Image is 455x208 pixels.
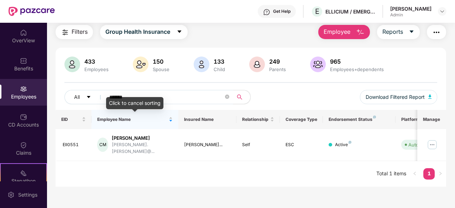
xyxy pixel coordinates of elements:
img: svg+xml;base64,PHN2ZyB4bWxucz0iaHR0cDovL3d3dy53My5vcmcvMjAwMC9zdmciIHdpZHRoPSIyNCIgaGVpZ2h0PSIyNC... [61,28,69,37]
div: Employees+dependents [329,66,385,72]
span: left [413,171,417,176]
img: svg+xml;base64,PHN2ZyBpZD0iSGVscC0zMngzMiIgeG1sbnM9Imh0dHA6Ly93d3cudzMub3JnLzIwMDAvc3ZnIiB3aWR0aD... [263,9,270,16]
span: Group Health Insurance [105,27,170,36]
div: Active [335,142,351,148]
button: Employee [318,25,370,39]
button: search [233,90,251,104]
span: caret-down [86,95,91,100]
img: svg+xml;base64,PHN2ZyBpZD0iRW1wbG95ZWVzIiB4bWxucz0iaHR0cDovL3d3dy53My5vcmcvMjAwMC9zdmciIHdpZHRoPS... [20,85,27,92]
span: Reports [382,27,403,36]
div: Click to cancel sorting [106,97,163,109]
div: [PERSON_NAME].[PERSON_NAME]@... [112,142,173,155]
div: 249 [268,58,287,65]
div: 965 [329,58,385,65]
img: svg+xml;base64,PHN2ZyBpZD0iU2V0dGluZy0yMHgyMCIgeG1sbnM9Imh0dHA6Ly93d3cudzMub3JnLzIwMDAvc3ZnIiB3aW... [7,191,15,198]
div: [PERSON_NAME] [112,135,173,142]
div: Employees [83,66,110,72]
button: Filters [56,25,93,39]
img: svg+xml;base64,PHN2ZyBpZD0iQ2xhaW0iIHhtbG5zPSJodHRwOi8vd3d3LnczLm9yZy8yMDAwL3N2ZyIgd2lkdGg9IjIwIi... [20,142,27,149]
img: svg+xml;base64,PHN2ZyB4bWxucz0iaHR0cDovL3d3dy53My5vcmcvMjAwMC9zdmciIHhtbG5zOnhsaW5rPSJodHRwOi8vd3... [310,57,326,72]
button: Allcaret-down [64,90,108,104]
div: Spouse [151,66,171,72]
span: E [315,7,319,16]
th: Insured Name [178,110,236,129]
div: CM [97,138,108,152]
span: right [438,171,443,176]
th: Relationship [236,110,280,129]
span: Filters [72,27,88,36]
span: Employee Name [97,117,167,122]
img: svg+xml;base64,PHN2ZyB4bWxucz0iaHR0cDovL3d3dy53My5vcmcvMjAwMC9zdmciIHhtbG5zOnhsaW5rPSJodHRwOi8vd3... [249,57,265,72]
div: Ell0551 [63,142,86,148]
button: left [409,168,420,180]
div: Endorsement Status [329,117,389,122]
button: Download Filtered Report [360,90,438,104]
div: 133 [212,58,226,65]
img: manageButton [427,139,438,150]
div: Settings [16,191,40,198]
div: Self [242,142,274,148]
li: 1 [423,168,435,180]
button: right [435,168,446,180]
button: Reportscaret-down [377,25,420,39]
li: Previous Page [409,168,420,180]
div: [PERSON_NAME] [390,5,432,12]
img: svg+xml;base64,PHN2ZyBpZD0iRHJvcGRvd24tMzJ4MzIiIHhtbG5zPSJodHRwOi8vd3d3LnczLm9yZy8yMDAwL3N2ZyIgd2... [439,9,445,14]
img: svg+xml;base64,PHN2ZyB4bWxucz0iaHR0cDovL3d3dy53My5vcmcvMjAwMC9zdmciIHdpZHRoPSI4IiBoZWlnaHQ9IjgiIH... [349,141,351,144]
div: Parents [268,66,287,72]
img: svg+xml;base64,PHN2ZyB4bWxucz0iaHR0cDovL3d3dy53My5vcmcvMjAwMC9zdmciIHdpZHRoPSIyNCIgaGVpZ2h0PSIyNC... [432,28,441,37]
li: Next Page [435,168,446,180]
span: EID [61,117,81,122]
img: svg+xml;base64,PHN2ZyB4bWxucz0iaHR0cDovL3d3dy53My5vcmcvMjAwMC9zdmciIHdpZHRoPSI4IiBoZWlnaHQ9IjgiIH... [373,116,376,118]
img: svg+xml;base64,PHN2ZyB4bWxucz0iaHR0cDovL3d3dy53My5vcmcvMjAwMC9zdmciIHhtbG5zOnhsaW5rPSJodHRwOi8vd3... [194,57,209,72]
div: ELLICIUM / EMERGYS SOLUTIONS PRIVATE LIMITED [325,8,375,15]
img: svg+xml;base64,PHN2ZyBpZD0iSG9tZSIgeG1sbnM9Imh0dHA6Ly93d3cudzMub3JnLzIwMDAvc3ZnIiB3aWR0aD0iMjAiIG... [20,29,27,36]
div: Platform Status [401,117,440,122]
li: Total 1 items [376,168,406,180]
img: svg+xml;base64,PHN2ZyB4bWxucz0iaHR0cDovL3d3dy53My5vcmcvMjAwMC9zdmciIHhtbG5zOnhsaW5rPSJodHRwOi8vd3... [64,57,80,72]
span: Download Filtered Report [366,93,425,101]
div: [PERSON_NAME]... [184,142,231,148]
div: Get Help [273,9,291,14]
img: svg+xml;base64,PHN2ZyB4bWxucz0iaHR0cDovL3d3dy53My5vcmcvMjAwMC9zdmciIHhtbG5zOnhsaW5rPSJodHRwOi8vd3... [356,28,365,37]
th: Manage [417,110,446,129]
span: caret-down [409,29,414,35]
span: search [233,94,247,100]
img: svg+xml;base64,PHN2ZyBpZD0iQ0RfQWNjb3VudHMiIGRhdGEtbmFtZT0iQ0QgQWNjb3VudHMiIHhtbG5zPSJodHRwOi8vd3... [20,113,27,121]
span: Employee [324,27,350,36]
div: 433 [83,58,110,65]
a: 1 [423,168,435,179]
img: svg+xml;base64,PHN2ZyB4bWxucz0iaHR0cDovL3d3dy53My5vcmcvMjAwMC9zdmciIHhtbG5zOnhsaW5rPSJodHRwOi8vd3... [133,57,148,72]
span: close-circle [225,94,229,101]
th: Coverage Type [280,110,323,129]
div: Stepathon [1,177,46,185]
th: EID [56,110,92,129]
button: Group Health Insurancecaret-down [100,25,188,39]
img: svg+xml;base64,PHN2ZyB4bWxucz0iaHR0cDovL3d3dy53My5vcmcvMjAwMC9zdmciIHhtbG5zOnhsaW5rPSJodHRwOi8vd3... [428,95,432,99]
div: Admin [390,12,432,18]
img: svg+xml;base64,PHN2ZyBpZD0iQmVuZWZpdHMiIHhtbG5zPSJodHRwOi8vd3d3LnczLm9yZy8yMDAwL3N2ZyIgd2lkdGg9Ij... [20,57,27,64]
span: close-circle [225,95,229,99]
div: 150 [151,58,171,65]
img: svg+xml;base64,PHN2ZyB4bWxucz0iaHR0cDovL3d3dy53My5vcmcvMjAwMC9zdmciIHdpZHRoPSIyMSIgaGVpZ2h0PSIyMC... [20,170,27,177]
div: ESC [286,142,318,148]
span: caret-down [177,29,182,35]
div: Child [212,66,226,72]
span: Relationship [242,117,269,122]
img: New Pazcare Logo [9,7,55,16]
div: Auto Verified [408,141,437,148]
span: All [74,93,80,101]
